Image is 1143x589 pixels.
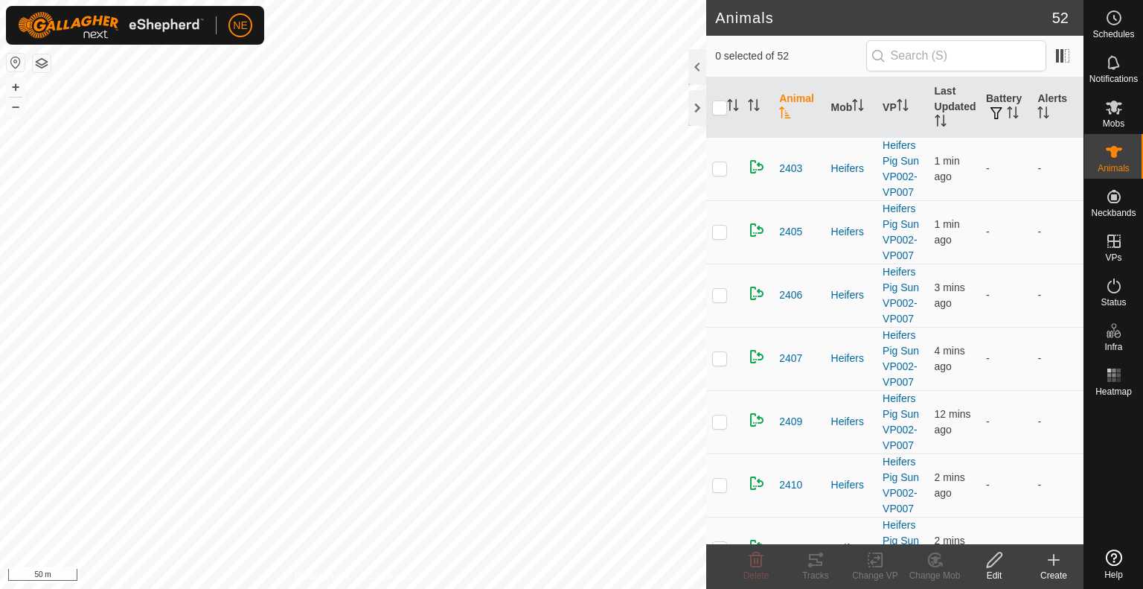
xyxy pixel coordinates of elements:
span: 2409 [779,414,802,430]
span: 2406 [779,287,802,303]
th: Battery [980,77,1031,138]
a: Heifers Pig Sun VP002-VP007 [883,139,919,198]
td: - [1031,264,1083,327]
a: Heifers Pig Sun VP002-VP007 [883,266,919,325]
span: 31 Aug 2025, 9:29 am [935,281,965,309]
th: Last Updated [929,77,980,138]
div: Edit [964,569,1024,582]
span: NE [233,18,247,34]
span: 2405 [779,224,802,240]
div: Heifers [831,351,871,366]
input: Search (S) [866,40,1046,71]
img: returning on [748,474,766,492]
span: Mobs [1103,119,1124,128]
span: Neckbands [1091,208,1136,217]
button: + [7,78,25,96]
a: Heifers Pig Sun VP002-VP007 [883,329,919,388]
a: Help [1084,544,1143,585]
img: returning on [748,538,766,555]
a: Heifers Pig Sun VP002-VP007 [883,203,919,261]
td: - [980,264,1031,327]
span: 2410 [779,477,802,493]
span: 2407 [779,351,802,366]
span: 31 Aug 2025, 9:20 am [935,408,971,436]
div: Change Mob [905,569,964,582]
span: Delete [743,570,769,581]
div: Change VP [845,569,905,582]
a: Heifers Pig Sun VP002-VP007 [883,392,919,451]
span: 31 Aug 2025, 9:31 am [935,218,960,246]
th: Mob [825,77,877,138]
span: Status [1101,298,1126,307]
p-sorticon: Activate to sort [852,101,864,113]
p-sorticon: Activate to sort [935,117,947,129]
img: returning on [748,221,766,239]
button: Map Layers [33,54,51,72]
img: returning on [748,158,766,176]
td: - [980,390,1031,453]
td: - [980,137,1031,200]
span: Notifications [1089,74,1138,83]
td: - [1031,327,1083,390]
div: Heifers [831,414,871,430]
span: 2403 [779,161,802,176]
span: 31 Aug 2025, 9:30 am [935,535,965,562]
p-sorticon: Activate to sort [748,101,760,113]
div: Heifers [831,161,871,176]
div: Heifers [831,541,871,556]
td: - [980,453,1031,517]
img: returning on [748,348,766,366]
span: 2411 [779,541,802,556]
span: 31 Aug 2025, 9:31 am [935,155,960,182]
a: Heifers Pig Sun VP002-VP007 [883,456,919,515]
td: - [980,327,1031,390]
span: Animals [1098,164,1130,173]
a: Contact Us [368,570,412,583]
th: VP [877,77,928,138]
p-sorticon: Activate to sort [727,101,739,113]
span: Help [1104,570,1123,579]
div: Heifers [831,224,871,240]
td: - [980,200,1031,264]
span: 52 [1052,7,1069,29]
td: - [1031,517,1083,580]
img: returning on [748,411,766,429]
td: - [980,517,1031,580]
span: Heatmap [1095,387,1132,396]
span: VPs [1105,253,1121,262]
p-sorticon: Activate to sort [1007,109,1019,121]
p-sorticon: Activate to sort [1037,109,1049,121]
img: returning on [748,284,766,302]
button: Reset Map [7,54,25,71]
div: Create [1024,569,1083,582]
div: Heifers [831,477,871,493]
h2: Animals [715,9,1052,27]
td: - [1031,390,1083,453]
a: Heifers Pig Sun VP002-VP007 [883,519,919,578]
button: – [7,98,25,115]
img: Gallagher Logo [18,12,204,39]
th: Animal [773,77,825,138]
span: 31 Aug 2025, 9:30 am [935,471,965,499]
th: Alerts [1031,77,1083,138]
td: - [1031,200,1083,264]
td: - [1031,453,1083,517]
span: 31 Aug 2025, 9:28 am [935,345,965,372]
span: Infra [1104,343,1122,351]
span: Schedules [1092,30,1134,39]
a: Privacy Policy [295,570,350,583]
td: - [1031,137,1083,200]
div: Heifers [831,287,871,303]
span: 0 selected of 52 [715,48,865,64]
p-sorticon: Activate to sort [779,109,791,121]
p-sorticon: Activate to sort [897,101,909,113]
div: Tracks [786,569,845,582]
